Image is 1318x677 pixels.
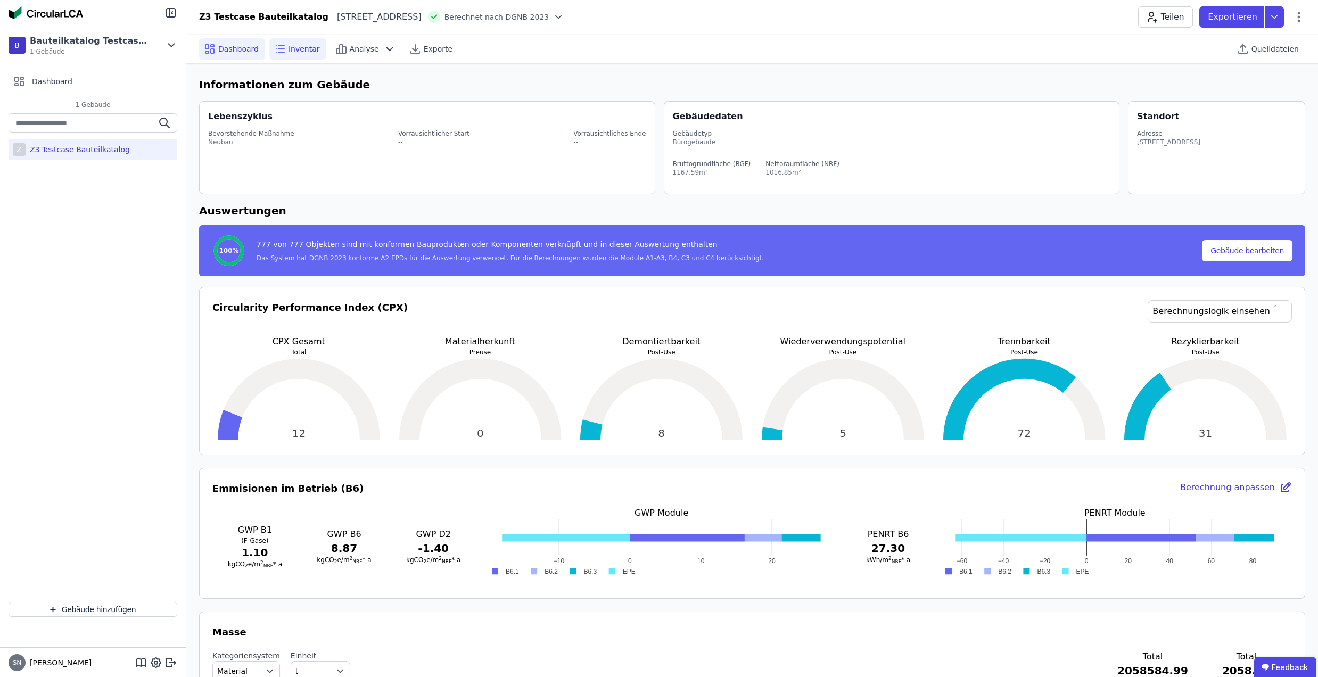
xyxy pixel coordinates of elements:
div: 777 von 777 Objekten sind mit konformen Bauprodukten oder Komponenten verknüpft und in dieser Aus... [257,239,764,254]
div: [STREET_ADDRESS] [1137,138,1200,146]
div: Lebenszyklus [208,110,273,123]
span: kgCO e/m * a [228,560,282,568]
div: Adresse [1137,129,1200,138]
h3: GWP Module [484,507,838,519]
p: Rezyklierbarkeit [1119,335,1292,348]
p: Wiederverwendungspotential [756,335,929,348]
h3: Total [1117,650,1188,663]
div: Gebäudetyp [673,129,1111,138]
span: Exporte [424,44,452,54]
sub: NRF [892,559,901,564]
div: Bürogebäude [673,138,1111,146]
h6: Auswertungen [199,203,1305,219]
div: 1167.59m² [673,168,751,177]
h3: PENRT B6 [847,528,929,541]
h3: GWP D2 [391,528,476,541]
span: 100% [219,246,238,255]
div: Z3 Testcase Bauteilkatalog [199,11,328,23]
p: CPX Gesamt [212,335,385,348]
span: Quelldateien [1251,44,1299,54]
button: Gebäude bearbeiten [1202,240,1292,261]
img: Concular [9,6,83,19]
div: -- [573,138,646,146]
span: Inventar [289,44,320,54]
span: Dashboard [218,44,259,54]
span: kWh/m * a [866,556,910,564]
sup: 2 [439,556,442,561]
p: Trennbarkeit [938,335,1111,348]
button: Teilen [1138,6,1193,28]
span: 1 Gebäude [30,47,152,56]
span: Berechnet nach DGNB 2023 [444,12,549,22]
p: Post-Use [938,348,1111,357]
h3: 27.30 [847,541,929,556]
div: -- [398,138,469,146]
div: Bruttogrundfläche (BGF) [673,160,751,168]
h3: PENRT Module [938,507,1292,519]
span: kgCO e/m * a [317,556,371,564]
p: Total [212,348,385,357]
sub: NRF [442,559,451,564]
span: t [295,666,299,676]
p: Materialherkunft [394,335,567,348]
span: SN [13,659,22,666]
span: Analyse [350,44,379,54]
p: Preuse [394,348,567,357]
span: kgCO e/m * a [406,556,460,564]
h3: GWP B6 [302,528,387,541]
h3: Total [1222,650,1271,663]
span: 1 Gebäude [65,101,121,109]
div: Gebäudedaten [673,110,1119,123]
h3: 8.87 [302,541,387,556]
p: Post-Use [575,348,748,357]
div: Neubau [208,138,294,146]
h3: -1.40 [391,541,476,556]
div: B [9,37,26,54]
p: Post-Use [1119,348,1292,357]
p: Exportieren [1208,11,1259,23]
label: Kategoriensystem [212,650,280,661]
div: Z [13,143,26,156]
div: Berechnung anpassen [1180,481,1292,496]
span: [PERSON_NAME] [26,657,92,668]
h3: Masse [212,625,1292,640]
h6: Informationen zum Gebäude [199,77,1305,93]
button: Gebäude hinzufügen [9,602,177,617]
div: Bauteilkatalog Testcase Z3 [30,35,152,47]
span: Dashboard [32,76,72,87]
p: Post-Use [756,348,929,357]
sub: 2 [245,563,248,568]
a: Berechnungslogik einsehen [1148,300,1292,323]
div: Das System hat DGNB 2023 konforme A2 EPDs für die Auswertung verwendet. Für die Berechnungen wurd... [257,254,764,262]
sup: 2 [350,556,353,561]
div: Vorrausichtliches Ende [573,129,646,138]
sub: NRF [352,559,362,564]
div: Standort [1137,110,1179,123]
div: Nettoraumfläche (NRF) [765,160,839,168]
h4: (F-Gase) [212,536,298,545]
div: Bevorstehende Maßnahme [208,129,294,138]
sup: 2 [888,556,892,561]
div: Z3 Testcase Bauteilkatalog [26,144,130,155]
span: Material [217,666,248,676]
h3: GWP B1 [212,524,298,536]
div: Vorrausichtlicher Start [398,129,469,138]
sub: 2 [334,559,337,564]
div: [STREET_ADDRESS] [328,11,422,23]
label: Einheit [291,650,350,661]
sup: 2 [260,560,263,565]
sub: NRF [263,563,273,568]
h3: Emmisionen im Betrieb (B6) [212,481,364,496]
h3: 1.10 [212,545,298,560]
div: 1016.85m² [765,168,839,177]
h3: Circularity Performance Index (CPX) [212,300,408,335]
sub: 2 [423,559,426,564]
p: Demontiertbarkeit [575,335,748,348]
